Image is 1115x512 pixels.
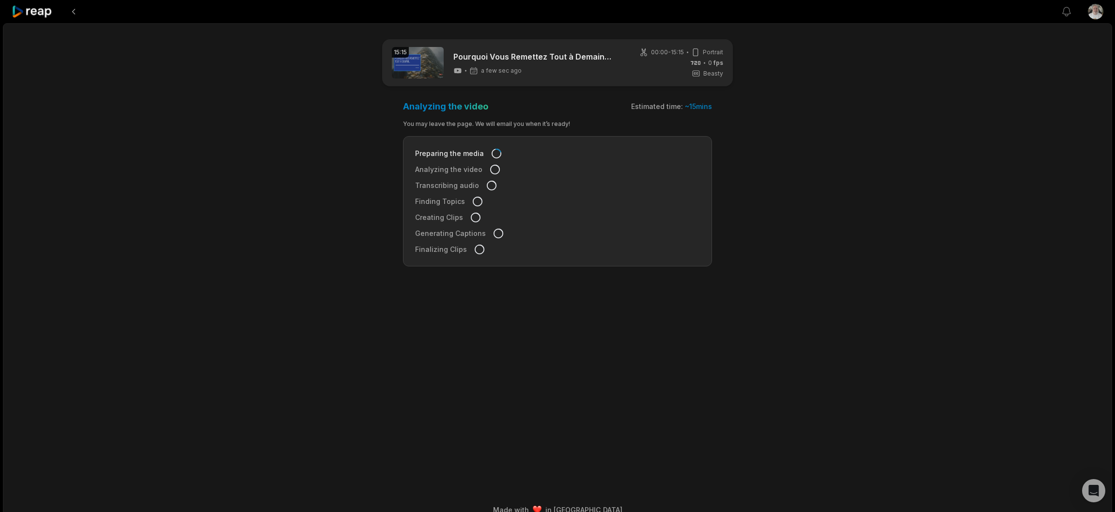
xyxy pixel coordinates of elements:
a: Pourquoi Vous Remettez Tout à Demain… [453,51,611,62]
span: 0 [708,59,723,67]
div: You may leave the page. We will email you when it’s ready! [403,120,712,128]
div: Estimated time: [631,102,712,111]
h3: Analyzing the video [403,101,488,112]
span: fps [713,59,723,66]
div: Open Intercom Messenger [1082,479,1105,502]
span: a few sec ago [481,67,522,75]
span: Beasty [703,69,723,78]
span: Generating Captions [415,228,486,238]
span: Preparing the media [415,148,484,158]
span: Creating Clips [415,212,463,222]
span: Analyzing the video [415,164,482,174]
span: ~ 15 mins [685,102,712,110]
span: 00:00 - 15:15 [651,48,684,57]
span: Finalizing Clips [415,244,467,254]
span: Portrait [703,48,723,57]
span: Finding Topics [415,196,465,206]
span: Transcribing audio [415,180,479,190]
